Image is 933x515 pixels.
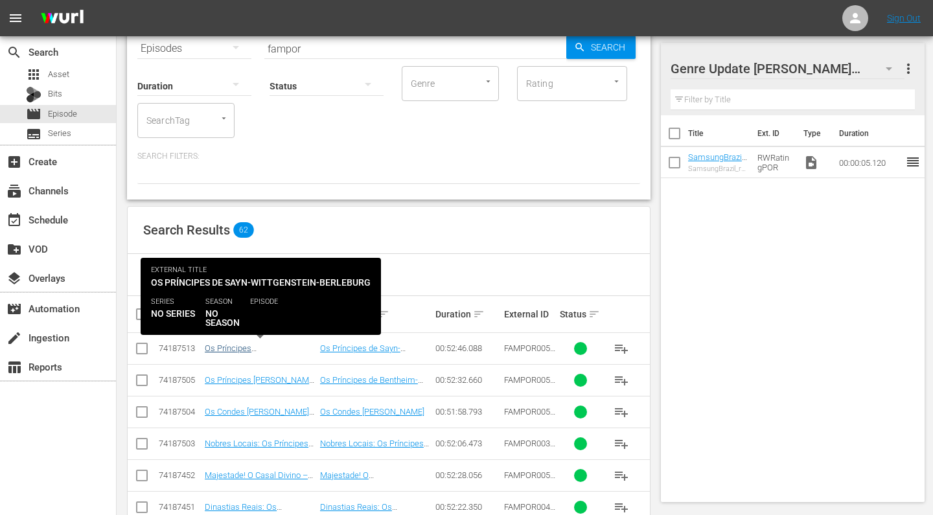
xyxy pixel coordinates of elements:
[606,460,637,491] button: playlist_add
[482,75,494,87] button: Open
[614,468,629,483] span: playlist_add
[614,436,629,452] span: playlist_add
[8,10,23,26] span: menu
[6,301,22,317] span: Automation
[606,428,637,459] button: playlist_add
[205,343,315,402] a: Os Príncipes [PERSON_NAME]-Berleburg (Adelsdynastien in [GEOGRAPHIC_DATA] - Die Fürsten zu Sayn-W...
[560,306,602,322] div: Status
[48,87,62,100] span: Bits
[614,499,629,515] span: playlist_add
[6,45,22,60] span: Search
[6,212,22,228] span: Schedule
[606,333,637,364] button: playlist_add
[905,154,921,170] span: reorder
[159,309,201,319] div: ID
[606,365,637,396] button: playlist_add
[143,222,230,238] span: Search Results
[435,407,501,417] div: 00:51:58.793
[796,115,831,152] th: Type
[48,68,69,81] span: Asset
[435,502,501,512] div: 00:52:22.350
[504,407,555,426] span: FAMPOR0055R
[6,154,22,170] span: Create
[504,375,555,395] span: FAMPOR0059R
[233,222,254,238] span: 62
[159,343,201,353] div: 74187513
[159,407,201,417] div: 74187504
[205,306,316,322] div: Internal Title
[901,53,916,84] button: more_vert
[901,61,916,76] span: more_vert
[378,308,389,320] span: sort
[26,106,41,122] span: Episode
[854,56,870,84] span: 1
[159,375,201,385] div: 74187505
[752,147,798,178] td: RWRatingPOR
[435,439,501,448] div: 00:52:06.473
[6,360,22,375] span: Reports
[606,396,637,428] button: playlist_add
[218,112,230,124] button: Open
[205,375,316,414] a: Os Príncipes [PERSON_NAME] (Dynastien in [GEOGRAPHIC_DATA] Die Fürsten zu [PERSON_NAME])
[688,165,747,173] div: SamsungBrazil_rating_reel_sound_RW
[320,306,432,322] div: External Title
[159,470,201,480] div: 74187452
[435,306,501,322] div: Duration
[610,75,623,87] button: Open
[143,269,285,279] span: Found 62 episodes sorted by: relevance
[671,51,905,87] div: Genre Update [PERSON_NAME]
[6,242,22,257] span: VOD
[320,375,423,395] a: Os Príncipes de Bentheim-Tecklenburg
[320,439,429,458] a: Nobres Locais: Os Príncipes zu Salm-Salm
[205,439,314,487] a: Nobres Locais: Os Príncipes zu [PERSON_NAME] (Adelsdynastien in [GEOGRAPHIC_DATA]: Die Fürsten zu...
[688,115,750,152] th: Title
[614,372,629,388] span: playlist_add
[834,147,905,178] td: 00:00:05.120
[6,330,22,346] span: Ingestion
[26,87,41,102] div: Bits
[504,309,555,319] div: External ID
[614,404,629,420] span: playlist_add
[887,13,921,23] a: Sign Out
[48,127,71,140] span: Series
[6,271,22,286] span: Overlays
[31,3,93,34] img: ans4CAIJ8jUAAAAAAAAAAAAAAAAAAAAAAAAgQb4GAAAAAAAAAAAAAAAAAAAAAAAAJMjXAAAAAAAAAAAAAAAAAAAAAAAAgAT5G...
[688,152,747,181] a: SamsungBrazil_rating_reel_sound_RW
[831,115,909,152] th: Duration
[260,308,272,320] span: sort
[614,341,629,356] span: playlist_add
[137,30,251,67] div: Episodes
[435,343,501,353] div: 00:52:46.088
[566,36,636,59] button: Search
[803,155,819,170] span: Video
[435,470,501,480] div: 00:52:28.056
[435,375,501,385] div: 00:52:32.660
[750,115,796,152] th: Ext. ID
[504,470,555,490] span: FAMPOR0057R
[205,407,314,426] a: Os Condes [PERSON_NAME] (Die Grafen [PERSON_NAME])
[6,183,22,199] span: Channels
[159,502,201,512] div: 74187451
[159,439,201,448] div: 74187503
[26,67,41,82] span: Asset
[586,36,636,59] span: Search
[48,108,77,120] span: Episode
[504,343,555,363] span: FAMPOR0052R
[320,470,422,499] a: Majestade! O [PERSON_NAME] e Sirikit da [GEOGRAPHIC_DATA]
[504,439,555,458] span: FAMPOR0039R
[473,308,485,320] span: sort
[320,343,406,363] a: Os Príncipes de Sayn-Wittgenstein-Berleburg
[26,126,41,142] span: Series
[588,308,600,320] span: sort
[320,407,424,417] a: Os Condes [PERSON_NAME]
[137,151,640,162] p: Search Filters:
